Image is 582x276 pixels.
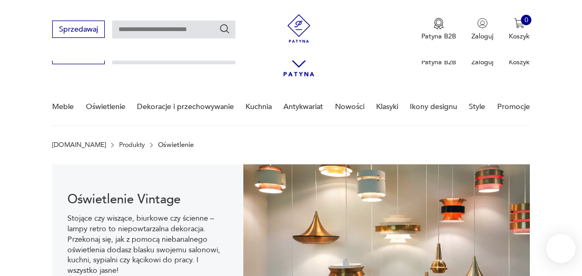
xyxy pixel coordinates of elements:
p: Patyna B2B [421,57,456,67]
img: Patyna - sklep z meblami i dekoracjami vintage [281,14,317,43]
a: Produkty [119,141,145,149]
button: 0Koszyk [509,18,530,41]
a: Promocje [497,88,530,125]
a: Nowości [335,88,364,125]
img: Ikona koszyka [514,18,525,28]
p: Stojące czy wiszące, biurkowe czy ścienne – lampy retro to niepowtarzalna dekoracja. Przekonaj si... [67,213,228,276]
h1: Oświetlenie Vintage [67,194,228,206]
img: Ikona medalu [433,18,444,29]
img: Ikonka użytkownika [477,18,488,28]
button: Sprzedawaj [52,21,104,38]
a: Ikony designu [410,88,457,125]
p: Oświetlenie [158,141,194,149]
a: [DOMAIN_NAME] [52,141,106,149]
p: Zaloguj [471,32,494,41]
a: Kuchnia [245,88,272,125]
p: Koszyk [509,32,530,41]
p: Zaloguj [471,57,494,67]
button: Zaloguj [471,18,494,41]
iframe: Smartsupp widget button [546,234,576,263]
p: Koszyk [509,57,530,67]
p: Patyna B2B [421,32,456,41]
a: Antykwariat [283,88,323,125]
a: Dekoracje i przechowywanie [137,88,234,125]
div: 0 [521,15,531,25]
a: Sprzedawaj [52,27,104,33]
a: Style [469,88,485,125]
a: Meble [52,88,74,125]
a: Klasyki [376,88,398,125]
a: Oświetlenie [86,88,125,125]
button: Szukaj [219,23,231,35]
a: Ikona medaluPatyna B2B [421,18,456,41]
button: Patyna B2B [421,18,456,41]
